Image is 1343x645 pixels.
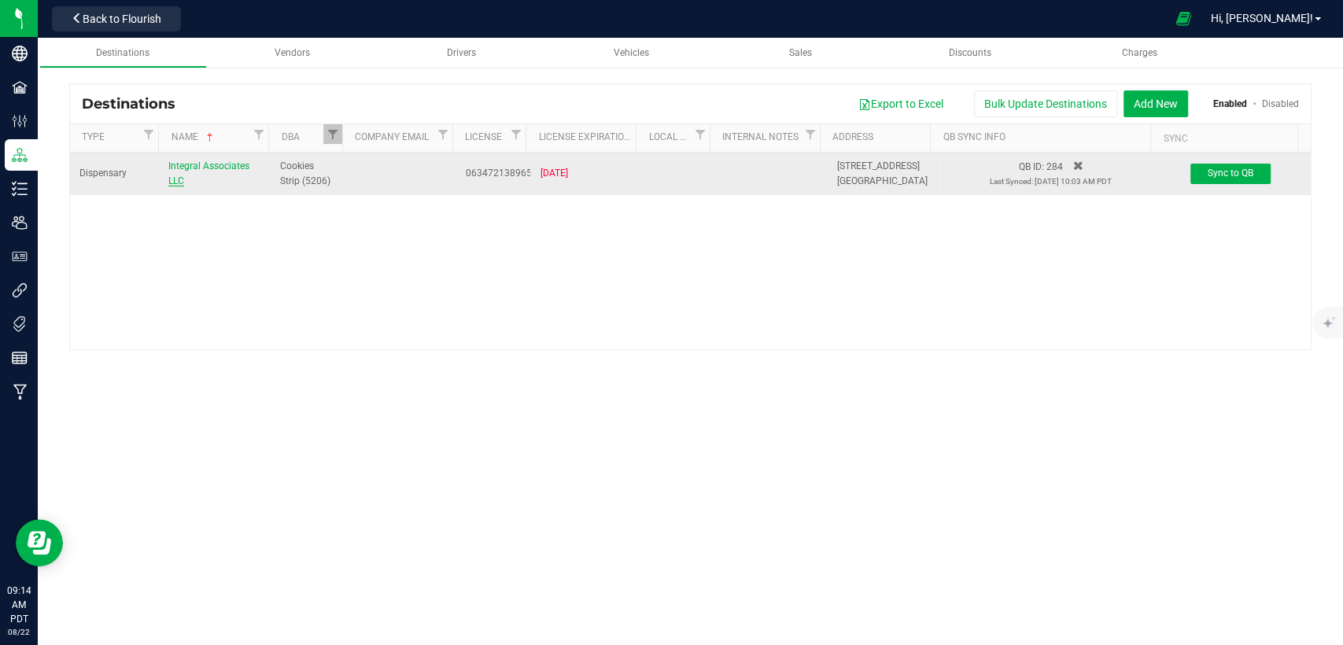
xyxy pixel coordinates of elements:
div: 06347213896566425206 [466,166,521,181]
a: Filter [507,124,526,144]
inline-svg: Configuration [12,113,28,129]
span: Destinations [82,95,187,112]
inline-svg: Integrations [12,282,28,298]
a: Type [82,131,139,144]
a: Enabled [1213,98,1247,109]
span: Charges [1121,47,1157,58]
span: Drivers [447,47,476,58]
span: [DATE] 10:03 AM PDT [1035,177,1112,186]
button: Back to Flourish [52,6,181,31]
span: Vendors [275,47,310,58]
button: Sync to QB [1190,164,1271,184]
button: Bulk Update Destinations [974,90,1117,117]
inline-svg: Manufacturing [12,384,28,400]
a: Filter [801,124,820,144]
inline-svg: Users [12,215,28,230]
span: [STREET_ADDRESS] [837,160,920,171]
span: [GEOGRAPHIC_DATA] [837,175,928,186]
inline-svg: Distribution [12,147,28,163]
a: Filter [323,124,342,144]
inline-svg: Tags [12,316,28,332]
span: Sales [789,47,812,58]
a: Internal Notes [722,131,801,144]
button: Export to Excel [848,90,954,117]
span: Integral Associates LLC [168,160,249,186]
span: Hi, [PERSON_NAME]! [1211,12,1313,24]
button: Add New [1123,90,1188,117]
a: Filter [691,124,710,144]
inline-svg: Company [12,46,28,61]
a: Company Email [355,131,434,144]
a: License Expiration [539,131,631,144]
div: Dispensary [79,166,149,181]
span: Destinations [96,47,149,58]
th: Sync [1150,124,1297,153]
span: Open Ecommerce Menu [1165,3,1201,34]
a: Filter [434,124,452,144]
span: Discounts [949,47,991,58]
a: License [465,131,507,144]
p: 09:14 AM PDT [7,584,31,626]
span: 284 [1046,161,1062,172]
iframe: Resource center [16,519,63,566]
inline-svg: User Roles [12,249,28,264]
div: Cookies Strip (5206) [280,159,335,189]
span: Vehicles [614,47,649,58]
a: Disabled [1262,98,1299,109]
span: QB ID: [1018,161,1043,172]
a: Name [172,131,250,144]
a: DBA [282,131,323,144]
inline-svg: Facilities [12,79,28,95]
span: Back to Flourish [83,13,161,25]
span: Sync to QB [1208,168,1253,179]
inline-svg: Reports [12,350,28,366]
inline-svg: Inventory [12,181,28,197]
p: 08/22 [7,626,31,638]
a: QB Sync Info [943,131,1145,144]
a: Filter [139,124,158,144]
a: Local License [649,131,691,144]
span: [DATE] [540,168,567,179]
a: Filter [249,124,268,144]
a: Address [832,131,924,144]
span: Last Synced: [990,177,1033,186]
